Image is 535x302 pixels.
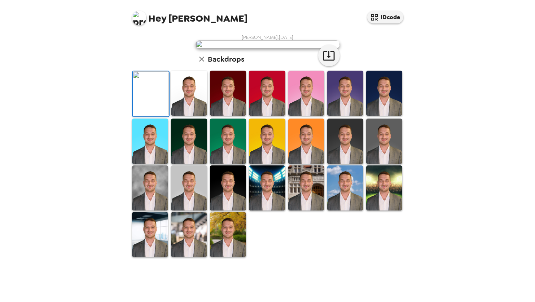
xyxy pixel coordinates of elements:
h6: Backdrops [208,53,244,65]
span: [PERSON_NAME] , [DATE] [242,34,293,40]
img: Original [133,71,169,116]
span: Hey [148,12,166,25]
button: IDcode [367,11,403,23]
img: user [196,40,340,48]
img: profile pic [132,11,146,25]
span: [PERSON_NAME] [132,7,247,23]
